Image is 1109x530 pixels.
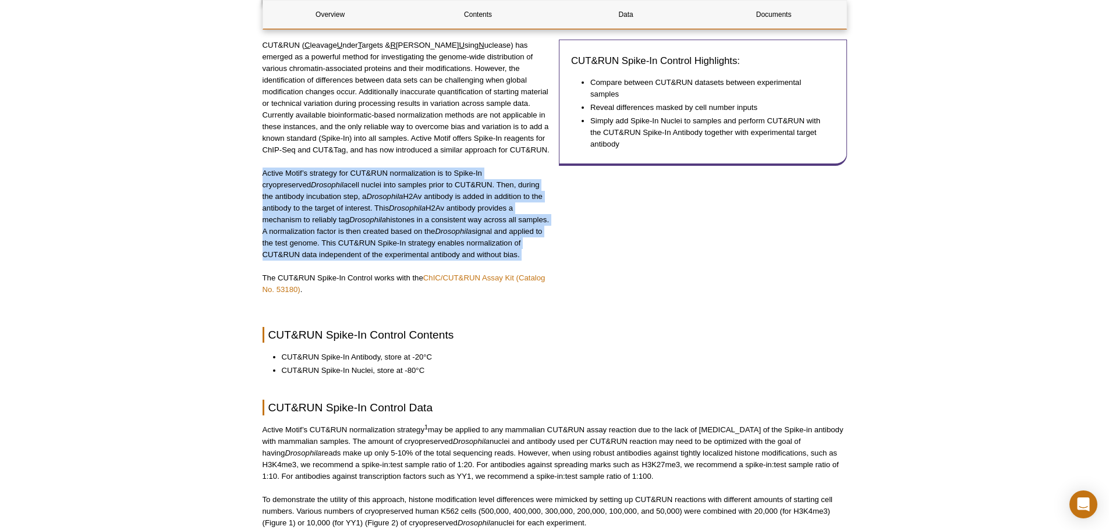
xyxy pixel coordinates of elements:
div: Open Intercom Messenger [1069,490,1097,518]
p: Active Motif’s strategy for CUT&RUN normalization is to Spike-In cryopreserved cell nuclei into s... [263,168,551,261]
em: Drosophila [366,192,403,201]
li: CUT&RUN Spike-In Nuclei, store at -80°C [282,365,835,376]
h2: CUT&RUN Spike-In Control Contents [263,327,847,343]
em: Drosophila [458,518,494,527]
sup: 1 [424,424,428,431]
a: Data [559,1,693,29]
p: Active Motif’s CUT&RUN normalization strategy may be applied to any mammalian CUT&RUN assay react... [263,424,847,482]
u: R [390,41,396,49]
p: The CUT&RUN Spike-In Control works with the . [263,272,551,296]
p: To demonstrate the utility of this approach, histone modification level differences were mimicked... [263,494,847,529]
li: CUT&RUN Spike-In Antibody, store at -20°C [282,351,835,363]
li: Reveal differences masked by cell number inputs [590,102,823,113]
em: Drosophila [389,204,426,212]
h3: CUT&RUN Spike-In Control Highlights: [571,54,835,68]
li: Simply add Spike-In Nuclei to samples and perform CUT&RUN with the CUT&RUN Spike-In Antibody toge... [590,115,823,150]
h2: CUT&RUN Spike-In Control Data [263,400,847,415]
a: Contents [411,1,545,29]
u: T [358,41,362,49]
li: Compare between CUT&RUN datasets between experimental samples [590,77,823,100]
a: ChIC/CUT&RUN Assay Kit (Catalog No. 53180) [263,273,545,294]
a: Documents [707,1,841,29]
u: U [337,41,343,49]
em: Drosophila [349,215,386,224]
a: Overview [263,1,398,29]
em: Drosophila [453,437,490,446]
em: Drosophila [435,227,472,236]
p: CUT&RUN ( leavage nder argets & [PERSON_NAME] sing uclease) has emerged as a powerful method for ... [263,40,551,156]
u: N [479,41,484,49]
u: U [459,41,465,49]
em: Drosophila [311,180,348,189]
u: C [304,41,310,49]
em: Drosophila [285,449,321,457]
